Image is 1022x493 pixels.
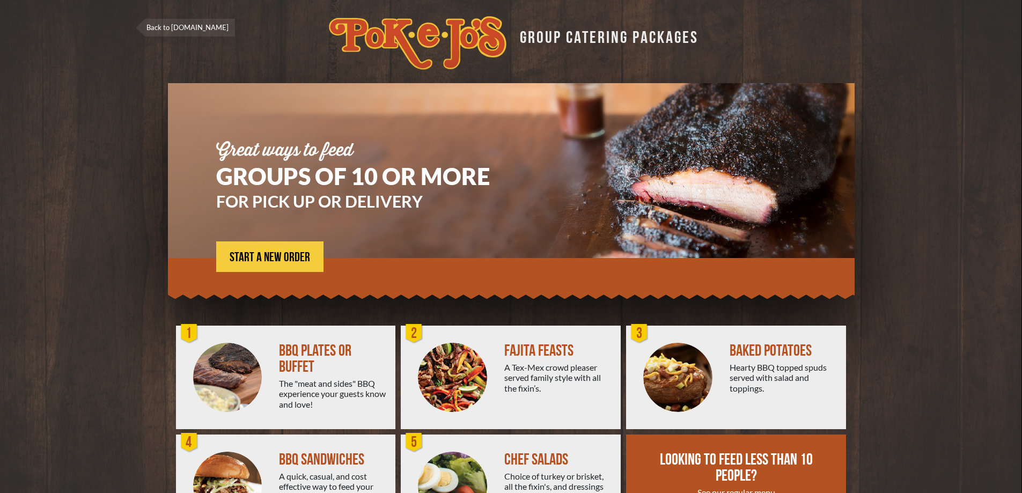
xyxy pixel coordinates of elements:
div: FAJITA FEASTS [504,343,612,359]
img: PEJ-Fajitas.png [418,343,487,412]
div: A Tex-Mex crowd pleaser served family style with all the fixin’s. [504,362,612,393]
a: START A NEW ORDER [216,241,323,272]
div: CHEF SALADS [504,452,612,468]
div: LOOKING TO FEED LESS THAN 10 PEOPLE? [658,452,815,484]
h1: GROUPS OF 10 OR MORE [216,165,522,188]
div: GROUP CATERING PACKAGES [512,25,699,46]
div: Great ways to feed [216,142,522,159]
div: 2 [403,323,425,344]
div: BBQ PLATES OR BUFFET [279,343,387,375]
div: 4 [179,432,200,453]
div: 5 [403,432,425,453]
div: 3 [629,323,650,344]
a: Back to [DOMAIN_NAME] [136,19,235,36]
img: PEJ-Baked-Potato.png [643,343,712,412]
h3: FOR PICK UP OR DELIVERY [216,193,522,209]
div: The "meat and sides" BBQ experience your guests know and love! [279,378,387,409]
span: START A NEW ORDER [230,251,310,264]
div: 1 [179,323,200,344]
img: PEJ-BBQ-Buffet.png [193,343,262,412]
img: logo.svg [329,16,506,70]
div: Hearty BBQ topped spuds served with salad and toppings. [730,362,837,393]
div: BAKED POTATOES [730,343,837,359]
div: BBQ SANDWICHES [279,452,387,468]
